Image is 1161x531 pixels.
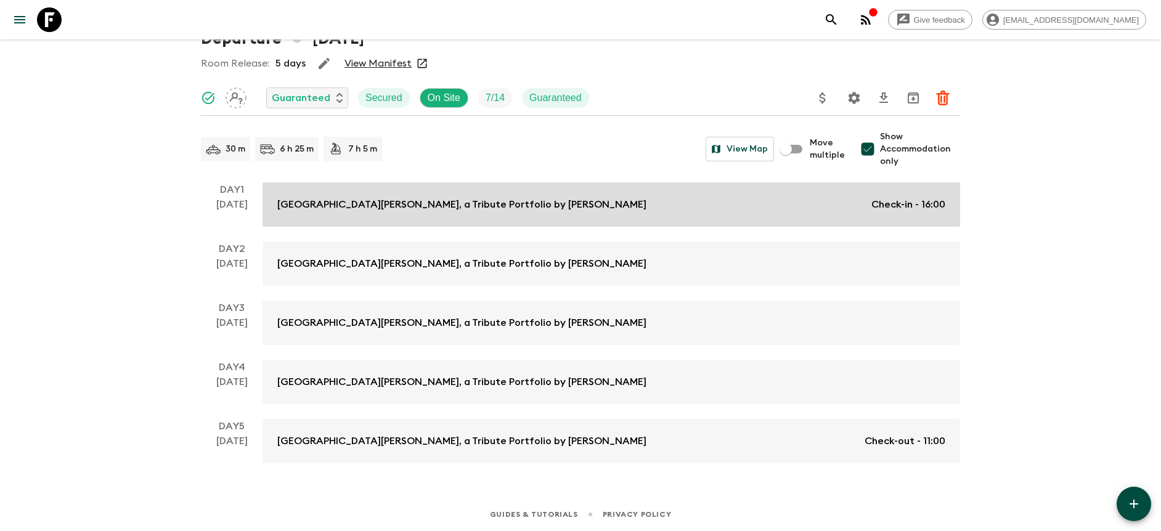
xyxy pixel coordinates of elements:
[263,419,960,463] a: [GEOGRAPHIC_DATA][PERSON_NAME], a Tribute Portfolio by [PERSON_NAME]Check-out - 11:00
[478,88,512,108] div: Trip Fill
[277,256,646,271] p: [GEOGRAPHIC_DATA][PERSON_NAME], a Tribute Portfolio by [PERSON_NAME]
[7,7,32,32] button: menu
[810,137,845,161] span: Move multiple
[871,197,945,212] p: Check-in - 16:00
[931,86,955,110] button: Delete
[819,7,844,32] button: search adventures
[344,57,412,70] a: View Manifest
[907,15,972,25] span: Give feedback
[226,143,245,155] p: 30 m
[216,256,248,286] div: [DATE]
[428,91,460,105] p: On Site
[706,137,774,161] button: View Map
[888,10,972,30] a: Give feedback
[982,10,1146,30] div: [EMAIL_ADDRESS][DOMAIN_NAME]
[996,15,1146,25] span: [EMAIL_ADDRESS][DOMAIN_NAME]
[201,56,269,71] p: Room Release:
[201,419,263,434] p: Day 5
[216,315,248,345] div: [DATE]
[901,86,926,110] button: Archive (Completed, Cancelled or Unsynced Departures only)
[275,56,306,71] p: 5 days
[216,375,248,404] div: [DATE]
[263,182,960,227] a: [GEOGRAPHIC_DATA][PERSON_NAME], a Tribute Portfolio by [PERSON_NAME]Check-in - 16:00
[226,91,246,101] span: Assign pack leader
[365,91,402,105] p: Secured
[263,360,960,404] a: [GEOGRAPHIC_DATA][PERSON_NAME], a Tribute Portfolio by [PERSON_NAME]
[490,508,578,521] a: Guides & Tutorials
[420,88,468,108] div: On Site
[865,434,945,448] p: Check-out - 11:00
[358,88,410,108] div: Secured
[201,241,263,256] p: Day 2
[277,434,646,448] p: [GEOGRAPHIC_DATA][PERSON_NAME], a Tribute Portfolio by [PERSON_NAME]
[263,241,960,286] a: [GEOGRAPHIC_DATA][PERSON_NAME], a Tribute Portfolio by [PERSON_NAME]
[810,86,835,110] button: Update Price, Early Bird Discount and Costs
[201,91,216,105] svg: Synced Successfully
[277,197,646,212] p: [GEOGRAPHIC_DATA][PERSON_NAME], a Tribute Portfolio by [PERSON_NAME]
[272,91,330,105] p: Guaranteed
[842,86,866,110] button: Settings
[880,131,960,168] span: Show Accommodation only
[486,91,505,105] p: 7 / 14
[277,315,646,330] p: [GEOGRAPHIC_DATA][PERSON_NAME], a Tribute Portfolio by [PERSON_NAME]
[871,86,896,110] button: Download CSV
[201,360,263,375] p: Day 4
[263,301,960,345] a: [GEOGRAPHIC_DATA][PERSON_NAME], a Tribute Portfolio by [PERSON_NAME]
[348,143,377,155] p: 7 h 5 m
[216,197,248,227] div: [DATE]
[277,375,646,389] p: [GEOGRAPHIC_DATA][PERSON_NAME], a Tribute Portfolio by [PERSON_NAME]
[603,508,671,521] a: Privacy Policy
[216,434,248,463] div: [DATE]
[201,182,263,197] p: Day 1
[280,143,314,155] p: 6 h 25 m
[201,301,263,315] p: Day 3
[529,91,582,105] p: Guaranteed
